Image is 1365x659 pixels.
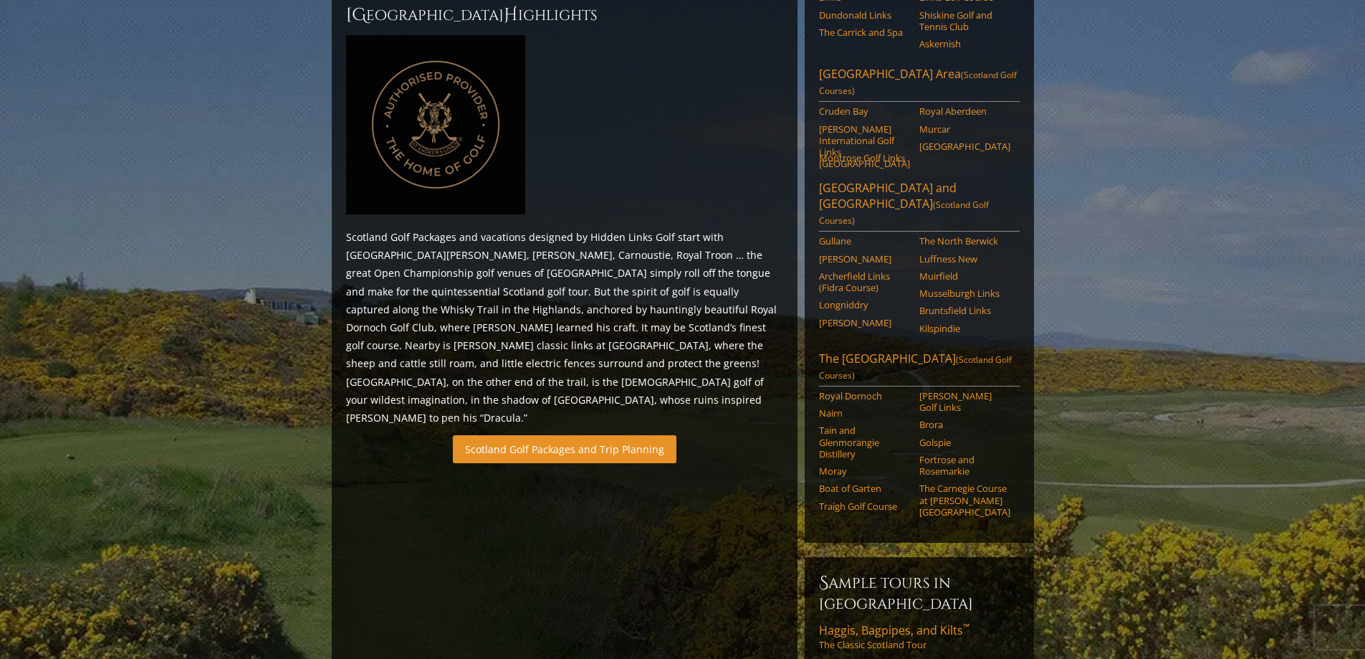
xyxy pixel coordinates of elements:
[819,69,1017,97] span: (Scotland Golf Courses)
[819,317,910,328] a: [PERSON_NAME]
[819,9,910,21] a: Dundonald Links
[819,465,910,477] a: Moray
[919,305,1010,316] a: Bruntsfield Links
[819,351,1020,387] a: The [GEOGRAPHIC_DATA](Scotland Golf Courses)
[819,270,910,294] a: Archerfield Links (Fidra Course)
[819,180,1020,232] a: [GEOGRAPHIC_DATA] and [GEOGRAPHIC_DATA](Scotland Golf Courses)
[963,621,969,633] sup: ™
[919,288,1010,299] a: Musselburgh Links
[919,38,1010,49] a: Askernish
[819,354,1012,381] span: (Scotland Golf Courses)
[919,419,1010,430] a: Brora
[819,152,910,163] a: Montrose Golf Links
[919,105,1010,117] a: Royal Aberdeen
[819,105,910,117] a: Cruden Bay
[919,323,1010,334] a: Kilspindie
[453,435,676,463] a: Scotland Golf Packages and Trip Planning
[819,390,910,402] a: Royal Dornoch
[919,9,1010,33] a: Shiskine Golf and Tennis Club
[504,4,518,27] span: H
[819,407,910,419] a: Nairn
[819,299,910,310] a: Longniddry
[819,27,910,38] a: The Carrick and Spa
[819,253,910,265] a: [PERSON_NAME]
[919,253,1010,265] a: Luffness New
[819,123,910,170] a: [PERSON_NAME] International Golf Links [GEOGRAPHIC_DATA]
[919,483,1010,518] a: The Carnegie Course at [PERSON_NAME][GEOGRAPHIC_DATA]
[919,437,1010,448] a: Golspie
[346,228,783,427] p: Scotland Golf Packages and vacations designed by Hidden Links Golf start with [GEOGRAPHIC_DATA][P...
[346,4,783,27] h2: [GEOGRAPHIC_DATA] ighlights
[919,235,1010,247] a: The North Berwick
[819,199,989,227] span: (Scotland Golf Courses)
[819,572,1020,614] h6: Sample Tours in [GEOGRAPHIC_DATA]
[819,622,969,638] span: Haggis, Bagpipes, and Kilts
[919,454,1010,478] a: Fortrose and Rosemarkie
[919,123,1010,135] a: Murcar
[819,483,910,494] a: Boat of Garten
[819,66,1020,102] a: [GEOGRAPHIC_DATA] Area(Scotland Golf Courses)
[819,501,910,512] a: Traigh Golf Course
[919,390,1010,414] a: [PERSON_NAME] Golf Links
[919,141,1010,152] a: [GEOGRAPHIC_DATA]
[819,425,910,460] a: Tain and Glenmorangie Distillery
[819,622,1020,651] a: Haggis, Bagpipes, and Kilts™The Classic Scotland Tour
[919,270,1010,282] a: Muirfield
[819,235,910,247] a: Gullane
